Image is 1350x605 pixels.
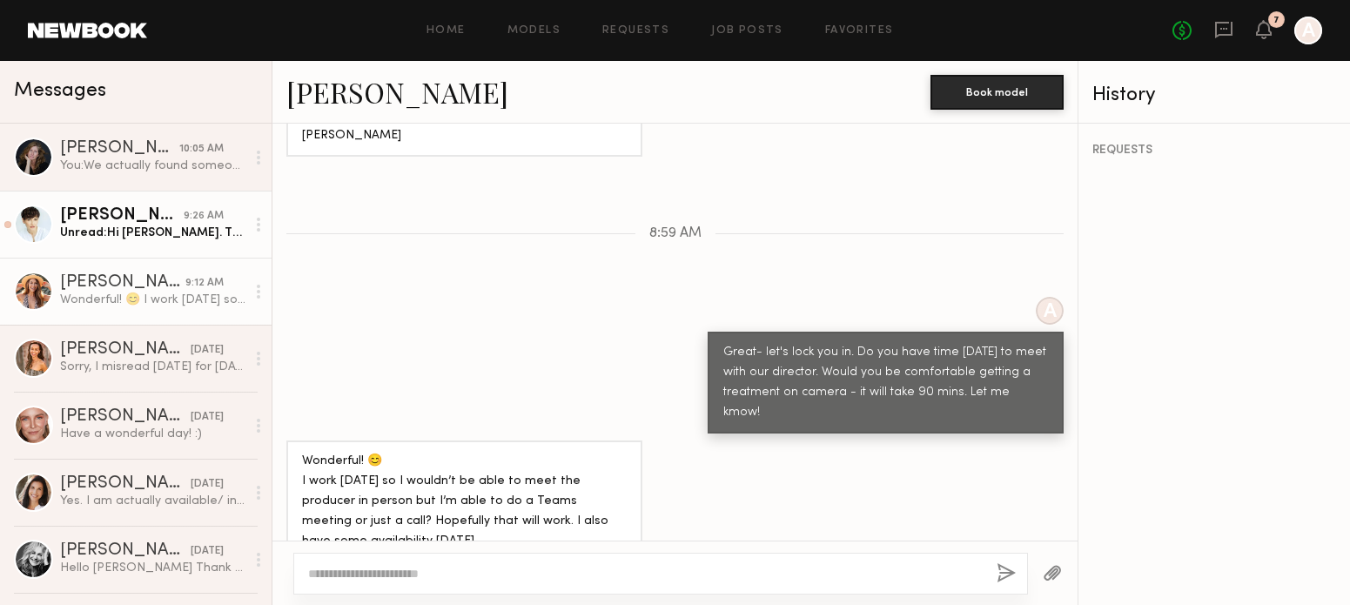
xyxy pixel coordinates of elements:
[60,359,245,375] div: Sorry, I misread [DATE] for [DATE]. Never mind, I confirmed 😊. Thank you.
[60,292,245,308] div: Wonderful! 😊 I work [DATE] so I wouldn’t be able to meet the producer in person but I’m able to d...
[60,426,245,442] div: Have a wonderful day! :)
[60,408,191,426] div: [PERSON_NAME]
[60,560,245,576] div: Hello [PERSON_NAME] Thank you so much for your message . Sorry I won’t be able … I am in [GEOGRAP...
[930,84,1064,98] a: Book model
[60,493,245,509] div: Yes. I am actually available/ interested. I come from [GEOGRAPHIC_DATA], so my minimum is $500. C...
[602,25,669,37] a: Requests
[426,25,466,37] a: Home
[711,25,783,37] a: Job Posts
[286,73,508,111] a: [PERSON_NAME]
[14,81,106,101] span: Messages
[184,208,224,225] div: 9:26 AM
[185,275,224,292] div: 9:12 AM
[302,452,627,592] div: Wonderful! 😊 I work [DATE] so I wouldn’t be able to meet the producer in person but I’m able to d...
[60,341,191,359] div: [PERSON_NAME]
[60,475,191,493] div: [PERSON_NAME]
[191,543,224,560] div: [DATE]
[179,141,224,158] div: 10:05 AM
[60,140,179,158] div: [PERSON_NAME]
[60,158,245,174] div: You: We actually found someone else for the procedure - would you be able to do the other asset?
[649,226,702,241] span: 8:59 AM
[723,343,1048,423] div: Great- let's lock you in. Do you have time [DATE] to meet with our director. Would you be comfort...
[60,225,245,241] div: Unread: Hi [PERSON_NAME]. Thank you for reaching out. I am available. Let me know
[191,476,224,493] div: [DATE]
[825,25,894,37] a: Favorites
[60,207,184,225] div: [PERSON_NAME]
[191,342,224,359] div: [DATE]
[507,25,561,37] a: Models
[1092,85,1336,105] div: History
[60,542,191,560] div: [PERSON_NAME]
[191,409,224,426] div: [DATE]
[930,75,1064,110] button: Book model
[1294,17,1322,44] a: A
[60,274,185,292] div: [PERSON_NAME]
[1092,145,1336,157] div: REQUESTS
[1273,16,1279,25] div: 7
